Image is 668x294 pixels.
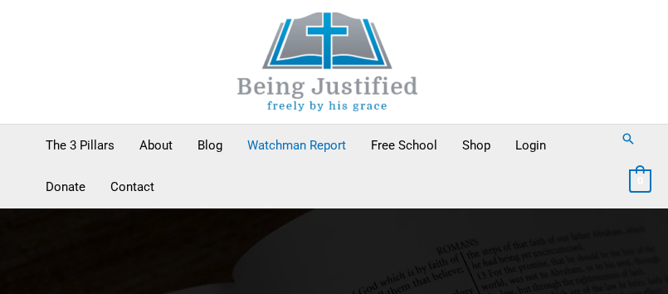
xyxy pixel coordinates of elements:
[358,125,450,166] a: Free School
[98,166,167,208] a: Contact
[235,125,358,166] a: Watchman Report
[127,125,185,166] a: About
[203,12,452,111] img: Being Justified
[33,125,127,166] a: The 3 Pillars
[621,131,636,146] a: Search button
[185,125,235,166] a: Blog
[629,173,651,188] a: View Shopping Cart, empty
[503,125,558,166] a: Login
[450,125,503,166] a: Shop
[33,125,604,208] nav: Primary Site Navigation
[33,166,98,208] a: Donate
[637,174,643,187] span: 0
